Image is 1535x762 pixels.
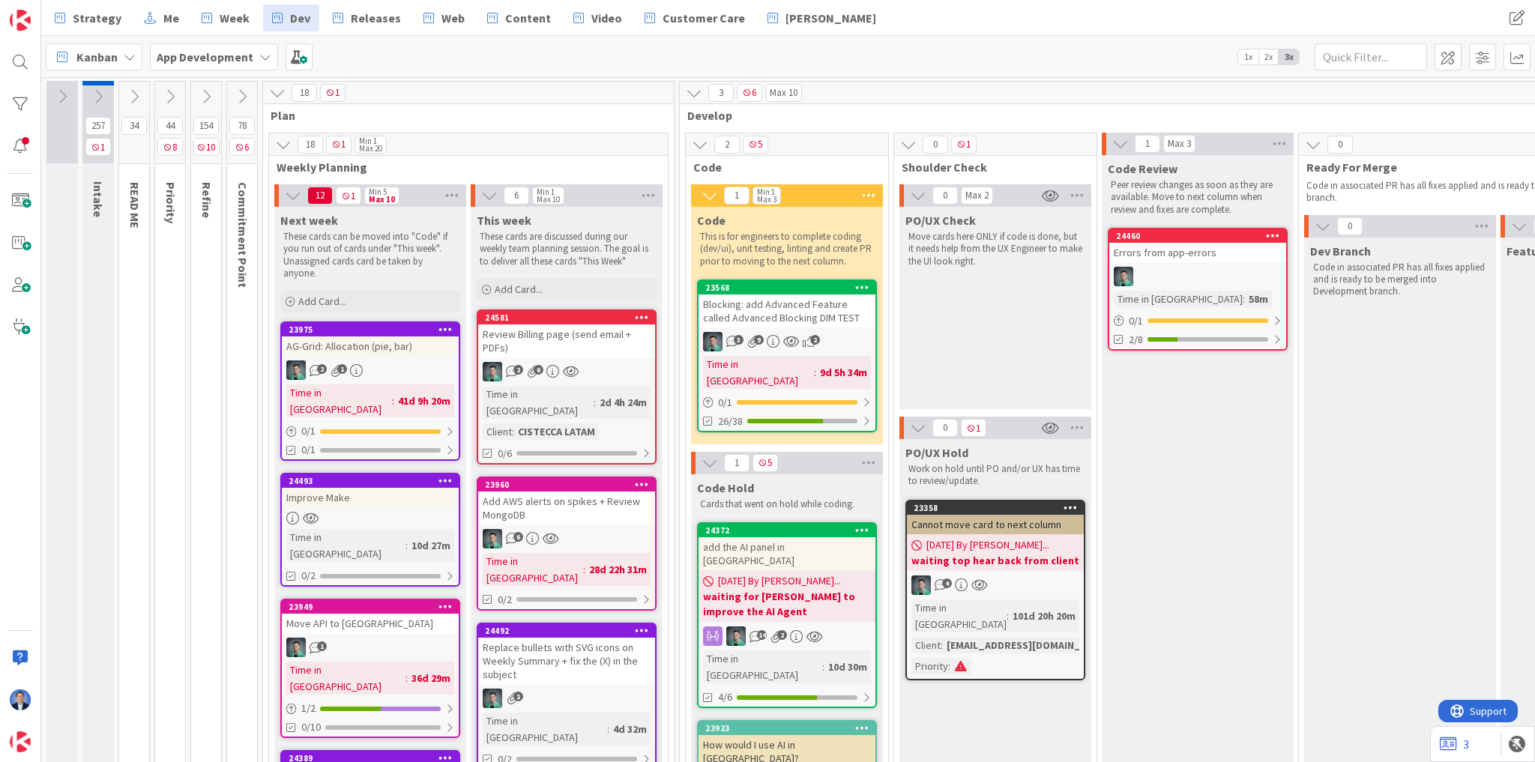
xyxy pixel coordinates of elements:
img: VP [1114,267,1133,286]
span: PO/UX Hold [905,445,968,460]
p: These cards can be moved into "Code" if you run out of cards under "This week". Unassigned cards ... [283,231,457,279]
div: Client [911,637,941,653]
span: 1 [85,138,111,156]
div: 23949Move API to [GEOGRAPHIC_DATA] [282,600,459,633]
span: : [941,637,943,653]
div: Move API to [GEOGRAPHIC_DATA] [282,614,459,633]
img: VP [286,638,306,657]
span: Code [697,213,726,228]
div: 24372 [705,525,875,536]
span: 6 [513,532,523,542]
span: 1 [317,641,327,651]
span: 6 [534,365,543,375]
span: Next week [280,213,338,228]
div: 23949 [289,602,459,612]
div: Min 1 [757,188,775,196]
div: VP [699,332,875,351]
p: Move cards here ONLY if code is done, but it needs help from the UX Engineer to make the UI look ... [908,231,1082,267]
a: Customer Care [636,4,754,31]
div: Min 1 [537,188,555,196]
div: 23975AG-Grid: Allocation (pie, bar) [282,323,459,356]
span: : [607,721,609,737]
span: Week [220,9,250,27]
div: 23358 [914,503,1084,513]
a: 23949Move API to [GEOGRAPHIC_DATA]VPTime in [GEOGRAPHIC_DATA]:36d 29m1/20/10 [280,599,460,738]
span: 0/10 [301,719,321,735]
span: 6 [229,138,255,156]
div: VP [699,626,875,646]
p: Work on hold until PO and/or UX has time to review/update. [908,463,1082,488]
div: Max 2 [965,192,989,199]
span: 1 [336,187,361,205]
span: 1 [951,136,977,154]
span: 6 [504,187,529,205]
a: Dev [263,4,319,31]
p: Peer review changes as soon as they are available. Move to next column when review and fixes are ... [1111,179,1285,216]
div: Priority [911,658,948,674]
span: Strategy [73,9,121,27]
div: 23960 [478,478,655,492]
span: 0 [932,187,958,205]
b: waiting for [PERSON_NAME] to improve the AI Agent [703,589,871,619]
p: Code in associated PR has all fixes applied and is ready to be merged into Development branch. [1313,261,1487,298]
div: VP [1109,267,1286,286]
span: Web [441,9,465,27]
div: 2d 4h 24m [596,394,651,411]
div: 24493 [289,476,459,486]
div: 0/1 [1109,312,1286,330]
span: Releases [351,9,401,27]
span: : [594,394,596,411]
img: DP [10,689,31,710]
span: 1 [961,419,986,437]
div: 23975 [282,323,459,336]
div: 23960Add AWS alerts on spikes + Review MongoDB [478,478,655,524]
a: Content [478,4,560,31]
span: 0 / 1 [1129,313,1143,329]
a: 23358Cannot move card to next column[DATE] By [PERSON_NAME]...waiting top hear back from clientVP... [905,500,1085,680]
span: Plan [271,108,655,123]
img: VP [483,529,502,548]
img: VP [483,362,502,381]
span: Add Card... [298,294,346,308]
span: : [822,659,824,675]
div: VP [282,638,459,657]
div: 24493Improve Make [282,474,459,507]
span: : [405,670,408,686]
div: 24460 [1109,229,1286,243]
img: VP [726,626,746,646]
img: VP [703,332,723,351]
div: VP [907,575,1084,595]
div: Min 5 [369,188,387,196]
span: 6 [737,84,762,102]
div: Max 3 [757,196,776,203]
div: 28d 22h 31m [585,561,651,578]
div: 23568 [705,282,875,293]
span: : [814,364,816,381]
span: READ ME [127,182,142,229]
span: 1 [337,364,347,374]
span: 1 [513,692,523,701]
img: VP [911,575,931,595]
span: Refine [199,182,214,218]
div: Max 10 [537,196,560,203]
div: 0/1 [699,393,875,412]
span: 10 [193,138,220,156]
div: Time in [GEOGRAPHIC_DATA] [483,386,594,419]
span: Intake [91,181,106,217]
span: 1 [326,136,352,154]
div: 23923 [699,722,875,735]
div: 24581Review Billing page (send email + PDFs) [478,311,655,357]
div: 0/1 [282,422,459,441]
div: 23568Blocking: add Advanced Feature called Advanced Blocking DIM TEST [699,281,875,327]
span: 0/2 [498,592,512,608]
span: Commitment Point [235,182,250,288]
a: Web [414,4,474,31]
div: Time in [GEOGRAPHIC_DATA] [703,650,822,683]
a: 23568Blocking: add Advanced Feature called Advanced Blocking DIM TESTVPTime in [GEOGRAPHIC_DATA]:... [697,279,877,432]
input: Quick Filter... [1315,43,1427,70]
div: 24460 [1116,231,1286,241]
span: : [583,561,585,578]
a: 3 [1440,735,1469,753]
span: 5 [753,454,778,472]
span: 2 [714,136,740,154]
